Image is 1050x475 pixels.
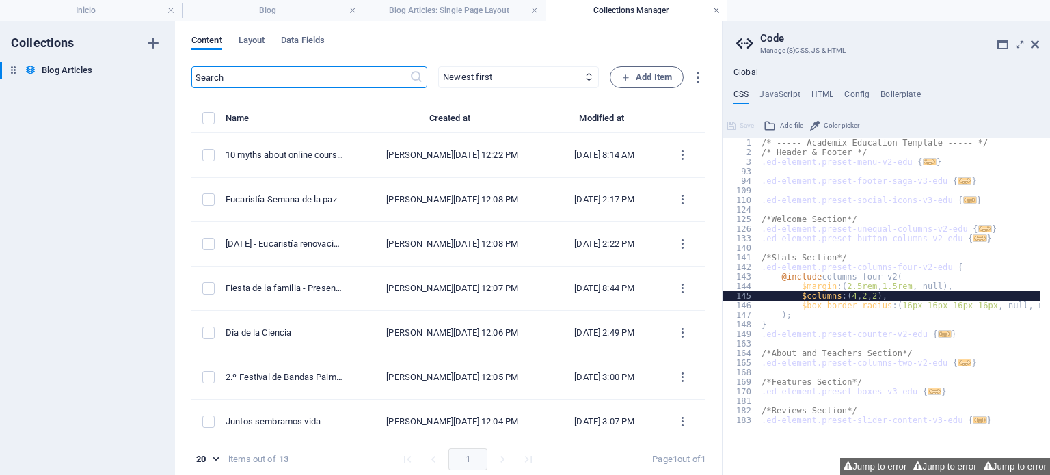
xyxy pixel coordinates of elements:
[723,377,760,387] div: 169
[840,458,910,475] button: Jump to error
[958,177,971,185] span: ...
[366,193,539,206] div: [PERSON_NAME][DATE] 12:08 PM
[701,454,705,464] strong: 1
[844,90,870,105] h4: Config
[723,329,760,339] div: 149
[239,32,265,51] span: Layout
[723,138,760,148] div: 1
[366,416,539,428] div: [PERSON_NAME][DATE] 12:04 PM
[281,32,325,51] span: Data Fields
[394,448,541,470] nav: pagination navigation
[561,149,649,161] div: [DATE] 8:14 AM
[808,118,861,134] button: Color picker
[652,453,705,465] div: Page out of
[910,458,980,475] button: Jump to error
[973,416,987,424] span: ...
[760,32,1039,44] h2: Code
[366,238,539,250] div: [PERSON_NAME][DATE] 12:08 PM
[561,416,649,428] div: [DATE] 3:07 PM
[723,205,760,215] div: 124
[366,371,539,383] div: [PERSON_NAME][DATE] 12:05 PM
[760,44,1012,57] h3: Manage (S)CSS, JS & HTML
[723,234,760,243] div: 133
[723,416,760,425] div: 183
[366,149,539,161] div: [PERSON_NAME][DATE] 12:22 PM
[561,238,649,250] div: [DATE] 2:22 PM
[824,118,859,134] span: Color picker
[923,158,937,165] span: ...
[561,282,649,295] div: [DATE] 8:44 PM
[723,176,760,186] div: 94
[621,69,672,85] span: Add Item
[723,253,760,262] div: 141
[546,3,727,18] h4: Collections Manager
[723,224,760,234] div: 126
[723,272,760,282] div: 143
[279,453,288,465] strong: 13
[733,90,749,105] h4: CSS
[191,453,223,465] div: 20
[355,110,550,133] th: Created at
[880,90,921,105] h4: Boilerplate
[980,458,1050,475] button: Jump to error
[673,454,677,464] strong: 1
[561,327,649,339] div: [DATE] 2:49 PM
[561,193,649,206] div: [DATE] 2:17 PM
[723,301,760,310] div: 146
[723,243,760,253] div: 140
[723,320,760,329] div: 148
[973,234,987,242] span: ...
[723,186,760,195] div: 109
[723,282,760,291] div: 144
[723,406,760,416] div: 182
[723,148,760,157] div: 2
[191,66,409,88] input: Search
[723,396,760,406] div: 181
[366,282,539,295] div: [PERSON_NAME][DATE] 12:07 PM
[759,90,800,105] h4: JavaScript
[723,195,760,205] div: 110
[723,387,760,396] div: 170
[364,3,546,18] h4: Blog Articles: Single Page Layout
[733,68,758,79] h4: Global
[723,349,760,358] div: 164
[448,448,487,470] button: page 1
[610,66,684,88] button: Add Item
[366,327,539,339] div: [PERSON_NAME][DATE] 12:06 PM
[226,282,345,295] div: Fiesta de la familia - Presentaciones Artisticas
[226,149,345,161] div: 10 myths about online courses
[226,110,355,133] th: Name
[145,35,161,51] i: Create new collection
[11,35,75,51] h6: Collections
[723,291,760,301] div: 145
[550,110,660,133] th: Modified at
[723,167,760,176] div: 93
[723,215,760,224] div: 125
[723,339,760,349] div: 163
[811,90,834,105] h4: HTML
[561,371,649,383] div: [DATE] 3:00 PM
[723,358,760,368] div: 165
[958,359,971,366] span: ...
[191,32,222,51] span: Content
[723,262,760,272] div: 142
[226,327,345,339] div: Día de la Ciencia
[978,225,992,232] span: ...
[780,118,803,134] span: Add file
[226,193,345,206] div: Eucaristía Semana de la paz
[938,330,952,338] span: ...
[928,388,941,395] span: ...
[42,62,92,79] h6: Blog Articles
[226,371,345,383] div: 2.º Festival de Bandas Paime, Cundinamarca 2025
[723,368,760,377] div: 168
[182,3,364,18] h4: Blog
[723,310,760,320] div: 147
[228,453,276,465] div: items out of
[762,118,805,134] button: Add file
[723,157,760,167] div: 3
[226,416,345,428] div: Juntos sembramos vida
[226,238,345,250] div: Día de la familia - Eucaristía renovación de votos
[963,196,977,204] span: ...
